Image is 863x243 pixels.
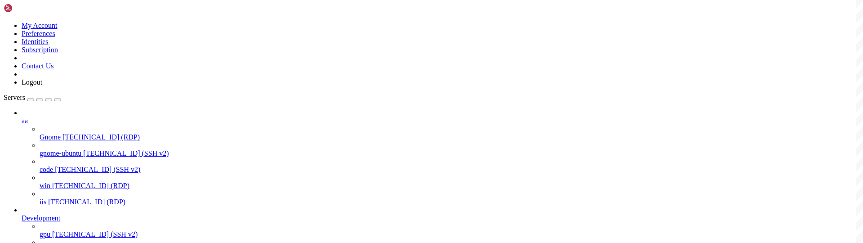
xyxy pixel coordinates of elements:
[22,22,58,29] a: My Account
[40,133,61,141] span: Gnome
[40,190,859,206] li: iis [TECHNICAL_ID] (RDP)
[40,133,859,141] a: Gnome [TECHNICAL_ID] (RDP)
[22,109,859,206] li: aa
[22,62,54,70] a: Contact Us
[22,46,58,54] a: Subscription
[83,149,169,157] span: [TECHNICAL_ID] (SSH v2)
[40,182,50,189] span: win
[22,38,49,45] a: Identities
[40,149,859,157] a: gnome-ubuntu [TECHNICAL_ID] (SSH v2)
[40,157,859,174] li: code [TECHNICAL_ID] (SSH v2)
[40,230,859,238] a: gpu [TECHNICAL_ID] (SSH v2)
[4,4,55,13] img: Shellngn
[4,11,7,19] div: (0, 1)
[52,182,129,189] span: [TECHNICAL_ID] (RDP)
[40,230,50,238] span: gpu
[40,149,81,157] span: gnome-ubuntu
[40,182,859,190] a: win [TECHNICAL_ID] (RDP)
[40,198,46,206] span: iis
[40,166,53,173] span: code
[22,78,42,86] a: Logout
[22,214,859,222] a: Development
[22,117,859,125] a: aa
[40,174,859,190] li: win [TECHNICAL_ID] (RDP)
[62,133,140,141] span: [TECHNICAL_ID] (RDP)
[48,198,125,206] span: [TECHNICAL_ID] (RDP)
[40,198,859,206] a: iis [TECHNICAL_ID] (RDP)
[22,30,55,37] a: Preferences
[22,214,60,222] span: Development
[4,94,61,101] a: Servers
[40,166,859,174] a: code [TECHNICAL_ID] (SSH v2)
[40,222,859,238] li: gpu [TECHNICAL_ID] (SSH v2)
[52,230,138,238] span: [TECHNICAL_ID] (SSH v2)
[40,141,859,157] li: gnome-ubuntu [TECHNICAL_ID] (SSH v2)
[22,117,28,125] span: aa
[4,4,747,11] x-row: Connecting [TECHNICAL_ID]...
[40,125,859,141] li: Gnome [TECHNICAL_ID] (RDP)
[4,94,25,101] span: Servers
[55,166,140,173] span: [TECHNICAL_ID] (SSH v2)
